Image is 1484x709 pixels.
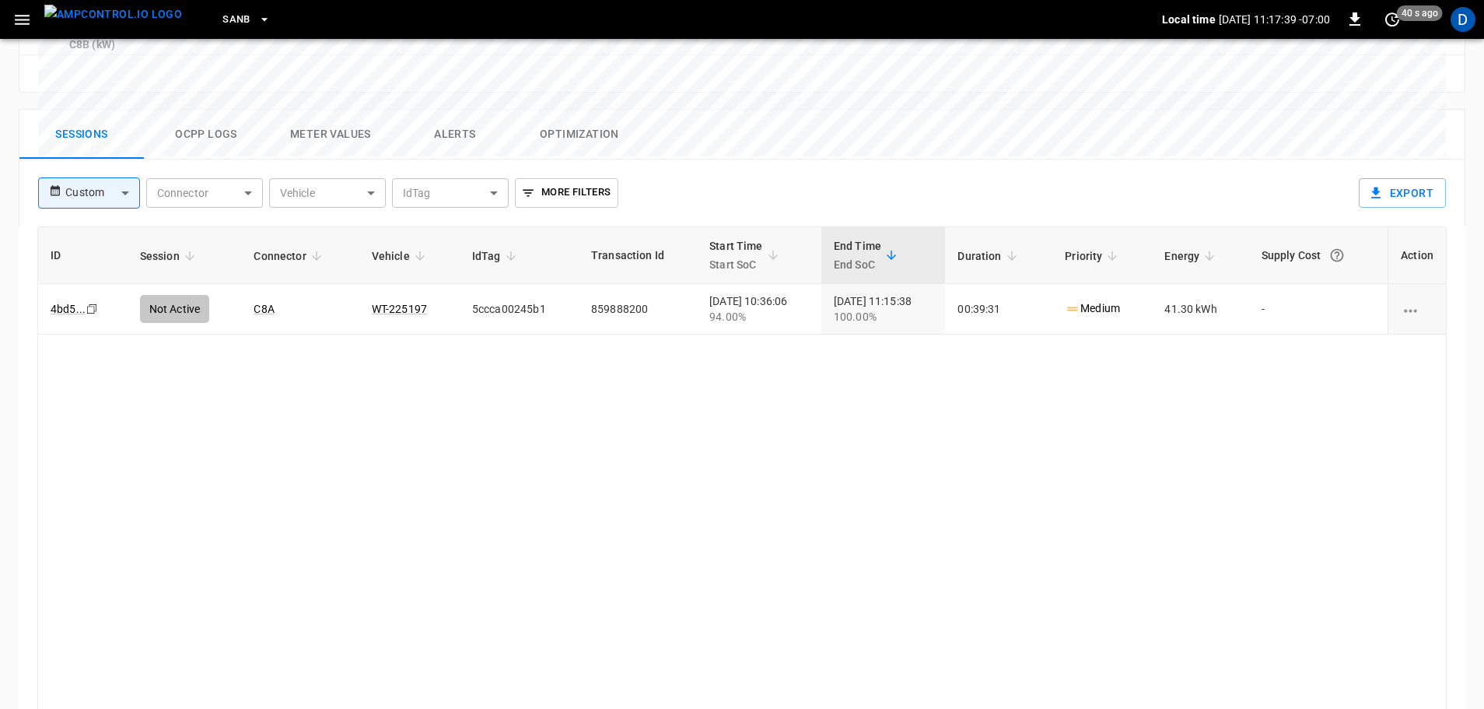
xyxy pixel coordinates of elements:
p: Local time [1162,12,1216,27]
img: ampcontrol.io logo [44,5,182,24]
div: Supply Cost [1262,241,1376,269]
th: Action [1388,227,1446,284]
p: [DATE] 11:17:39 -07:00 [1219,12,1330,27]
button: Alerts [393,110,517,160]
button: Ocpp logs [144,110,268,160]
div: Start Time [709,237,763,274]
button: set refresh interval [1380,7,1405,32]
th: ID [38,227,128,284]
button: Sessions [19,110,144,160]
div: charging session options [1401,301,1433,317]
span: Connector [254,247,326,265]
button: More Filters [515,178,618,208]
button: Meter Values [268,110,393,160]
p: End SoC [834,255,881,274]
span: End TimeEnd SoC [834,237,901,274]
div: End Time [834,237,881,274]
span: Vehicle [372,247,430,265]
span: IdTag [472,247,521,265]
button: SanB [216,5,277,35]
th: Transaction Id [579,227,697,284]
button: Export [1359,178,1446,208]
p: Start SoC [709,255,763,274]
button: The cost of your charging session based on your supply rates [1323,241,1351,269]
div: profile-icon [1451,7,1475,32]
span: Energy [1164,247,1220,265]
span: 40 s ago [1397,5,1443,21]
span: Session [140,247,200,265]
table: sessions table [38,227,1446,335]
div: Custom [65,178,139,208]
span: Duration [957,247,1021,265]
span: Priority [1065,247,1122,265]
span: Start TimeStart SoC [709,237,783,274]
span: SanB [222,11,250,29]
button: Optimization [517,110,642,160]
